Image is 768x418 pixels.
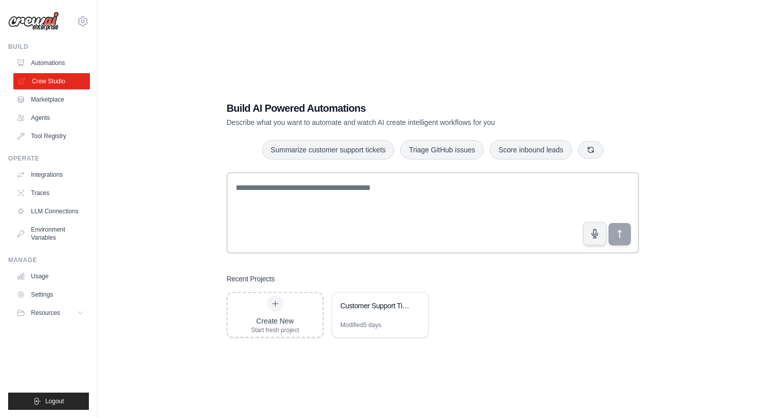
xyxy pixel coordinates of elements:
a: Agents [12,110,89,126]
button: Score inbound leads [490,140,572,159]
span: Resources [31,309,60,317]
a: LLM Connections [12,203,89,219]
div: Create New [251,316,299,326]
button: Triage GitHub issues [400,140,484,159]
a: Crew Studio [13,73,90,89]
img: Logo [8,12,59,31]
button: Logout [8,393,89,410]
a: Integrations [12,167,89,183]
a: Automations [12,55,89,71]
h1: Build AI Powered Automations [227,101,568,115]
button: Summarize customer support tickets [262,140,394,159]
a: Usage [12,268,89,284]
a: Environment Variables [12,221,89,246]
div: Modified 5 days [340,321,381,329]
h3: Recent Projects [227,274,275,284]
span: Logout [45,397,64,405]
a: Settings [12,286,89,303]
button: Resources [12,305,89,321]
button: Click to speak your automation idea [583,222,606,245]
div: Start fresh project [251,326,299,334]
a: Traces [12,185,89,201]
div: Customer Support Ticket Automation [340,301,410,311]
iframe: Chat Widget [717,369,768,418]
button: Get new suggestions [578,141,603,158]
a: Marketplace [12,91,89,108]
div: Manage [8,256,89,264]
div: Operate [8,154,89,163]
a: Tool Registry [12,128,89,144]
p: Describe what you want to automate and watch AI create intelligent workflows for you [227,117,568,127]
div: Build [8,43,89,51]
